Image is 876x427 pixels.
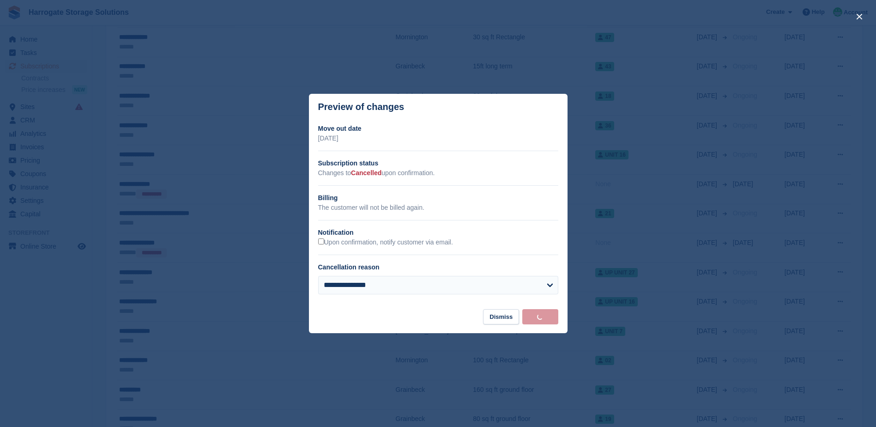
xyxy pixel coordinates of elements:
h2: Subscription status [318,159,558,168]
button: Dismiss [483,309,519,324]
p: The customer will not be billed again. [318,203,558,213]
label: Upon confirmation, notify customer via email. [318,238,453,247]
input: Upon confirmation, notify customer via email. [318,238,324,244]
button: close [852,9,867,24]
p: Changes to upon confirmation. [318,168,558,178]
h2: Move out date [318,124,558,134]
p: Preview of changes [318,102,405,112]
p: [DATE] [318,134,558,143]
h2: Notification [318,228,558,238]
h2: Billing [318,193,558,203]
label: Cancellation reason [318,263,380,271]
span: Cancelled [351,169,381,177]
